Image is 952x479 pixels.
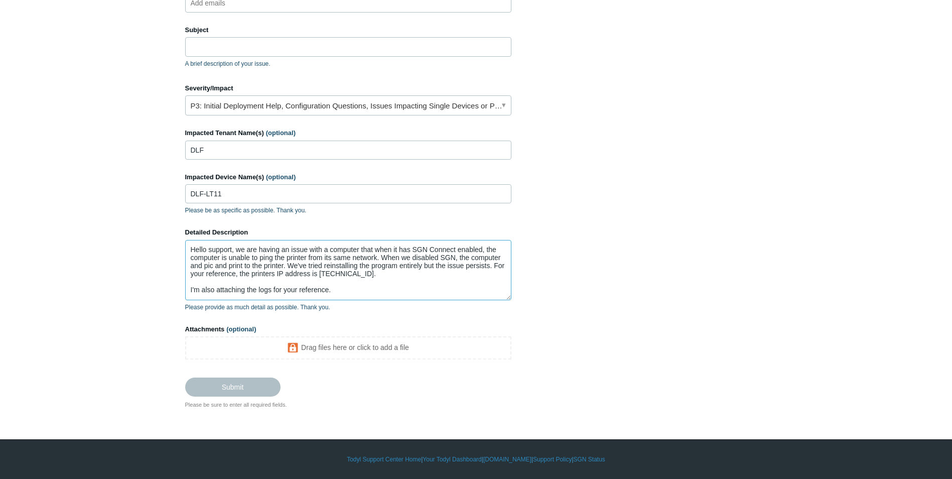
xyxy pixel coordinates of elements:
p: Please be as specific as possible. Thank you. [185,206,511,215]
a: [DOMAIN_NAME] [483,455,531,464]
a: Support Policy [533,455,572,464]
span: (optional) [226,325,256,333]
label: Impacted Device Name(s) [185,172,511,182]
label: Detailed Description [185,227,511,237]
label: Severity/Impact [185,83,511,93]
a: SGN Status [574,455,605,464]
label: Attachments [185,324,511,334]
p: A brief description of your issue. [185,59,511,68]
span: (optional) [266,129,296,137]
a: Your Todyl Dashboard [423,455,481,464]
p: Please provide as much detail as possible. Thank you. [185,303,511,312]
div: Please be sure to enter all required fields. [185,401,511,409]
div: | | | | [185,455,767,464]
span: (optional) [266,173,296,181]
input: Submit [185,378,281,397]
a: P3: Initial Deployment Help, Configuration Questions, Issues Impacting Single Devices or Past Out... [185,95,511,115]
a: Todyl Support Center Home [347,455,421,464]
label: Subject [185,25,511,35]
label: Impacted Tenant Name(s) [185,128,511,138]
